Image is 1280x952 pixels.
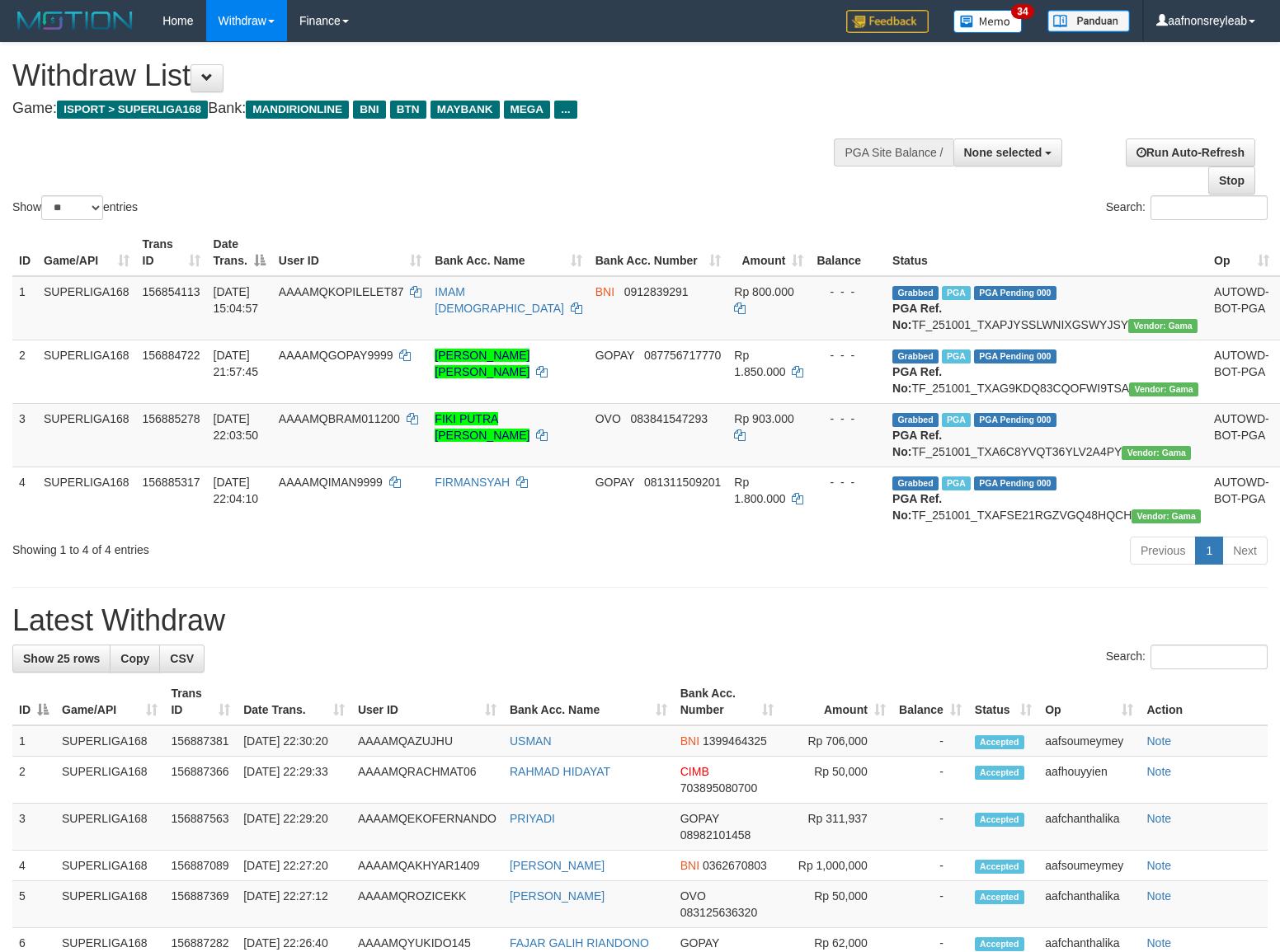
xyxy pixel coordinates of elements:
[390,101,426,119] span: BTN
[1151,645,1268,669] input: Search:
[353,101,385,119] span: BNI
[1011,4,1033,19] span: 34
[892,286,939,300] span: Grabbed
[1038,725,1140,757] td: aafsoumeymey
[1222,537,1268,565] a: Next
[351,851,503,881] td: AAAAMQAKHYAR1409
[674,678,781,725] th: Bank Acc. Number: activate to sort column ascending
[942,349,971,363] span: Marked by aafphoenmanit
[595,412,621,425] span: OVO
[435,349,529,378] a: [PERSON_NAME] [PERSON_NAME]
[237,804,351,851] td: [DATE] 22:29:20
[554,101,576,119] span: ...
[279,412,400,425] span: AAAAMQBRAM011200
[727,229,810,276] th: Amount: activate to sort column ascending
[143,412,200,425] span: 156885278
[734,349,785,378] span: Rp 1.850.000
[351,881,503,928] td: AAAAMQROZICEKK
[510,734,552,748] a: USMAN
[41,195,103,220] select: Showentries
[12,229,37,276] th: ID
[435,476,510,489] a: FIRMANSYAH
[1129,382,1198,396] span: Vendor URL: https://trx31.1velocity.biz
[143,476,200,489] span: 156885317
[942,476,971,490] span: Marked by aafphoenmanit
[680,859,699,872] span: BNI
[12,645,111,673] a: Show 25 rows
[734,412,793,425] span: Rp 903.000
[272,229,429,276] th: User ID: activate to sort column ascending
[143,285,200,298] span: 156854113
[680,734,699,748] span: BNI
[644,349,721,362] span: Copy 087756717770 to clipboard
[1207,229,1276,276] th: Op: activate to sort column ascending
[37,340,136,403] td: SUPERLIGA168
[12,59,837,92] h1: Withdraw List
[55,725,164,757] td: SUPERLIGA168
[734,476,785,505] span: Rp 1.800.000
[892,413,939,427] span: Grabbed
[55,678,164,725] th: Game/API: activate to sort column ascending
[214,285,259,315] span: [DATE] 15:04:57
[1106,645,1268,669] label: Search:
[143,349,200,362] span: 156884722
[1047,10,1130,32] img: panduan.png
[164,881,237,928] td: 156887369
[12,276,37,340] td: 1
[1207,403,1276,467] td: AUTOWD-BOT-PGA
[37,403,136,467] td: SUPERLIGA168
[164,757,237,804] td: 156887366
[975,937,1024,951] span: Accepted
[816,347,879,363] div: - - -
[57,101,208,119] span: ISPORT > SUPERLIGA168
[644,476,721,489] span: Copy 081311509201 to clipboard
[431,101,500,119] span: MAYBANK
[12,195,138,220] label: Show entries
[214,349,259,378] span: [DATE] 21:57:45
[1140,678,1268,725] th: Action
[428,229,588,276] th: Bank Acc. Name: activate to sort column ascending
[214,412,259,442] span: [DATE] 22:03:50
[816,410,879,427] div: - - -
[886,229,1207,276] th: Status
[1128,319,1198,333] span: Vendor URL: https://trx31.1velocity.biz
[886,467,1207,530] td: TF_251001_TXAFSE21RGZVGQ48HQCH
[975,735,1024,749] span: Accepted
[1151,195,1268,220] input: Search:
[892,429,942,458] b: PGA Ref. No:
[279,349,393,362] span: AAAAMQGOPAY9999
[159,645,205,673] a: CSV
[892,804,968,851] td: -
[164,851,237,881] td: 156887089
[975,860,1024,874] span: Accepted
[12,403,37,467] td: 3
[110,645,160,673] a: Copy
[892,678,968,725] th: Balance: activate to sort column ascending
[975,890,1024,904] span: Accepted
[435,285,564,315] a: IMAM [DEMOGRAPHIC_DATA]
[1038,678,1140,725] th: Op: activate to sort column ascending
[1146,765,1171,778] a: Note
[1146,734,1171,748] a: Note
[12,725,55,757] td: 1
[589,229,728,276] th: Bank Acc. Number: activate to sort column ascending
[503,678,674,725] th: Bank Acc. Name: activate to sort column ascending
[892,302,942,331] b: PGA Ref. No:
[680,936,719,950] span: GOPAY
[816,284,879,300] div: - - -
[12,881,55,928] td: 5
[595,285,614,298] span: BNI
[810,229,886,276] th: Balance
[680,889,706,903] span: OVO
[510,936,649,950] a: FAJAR GALIH RIANDONO
[892,365,942,395] b: PGA Ref. No:
[953,138,1063,166] button: None selected
[680,906,757,919] span: Copy 083125636320 to clipboard
[279,476,383,489] span: AAAAMQIMAN9999
[351,804,503,851] td: AAAAMQEKOFERNANDO
[595,349,634,362] span: GOPAY
[1195,537,1223,565] a: 1
[237,757,351,804] td: [DATE] 22:29:33
[1208,166,1255,195] a: Stop
[351,757,503,804] td: AAAAMQRACHMAT06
